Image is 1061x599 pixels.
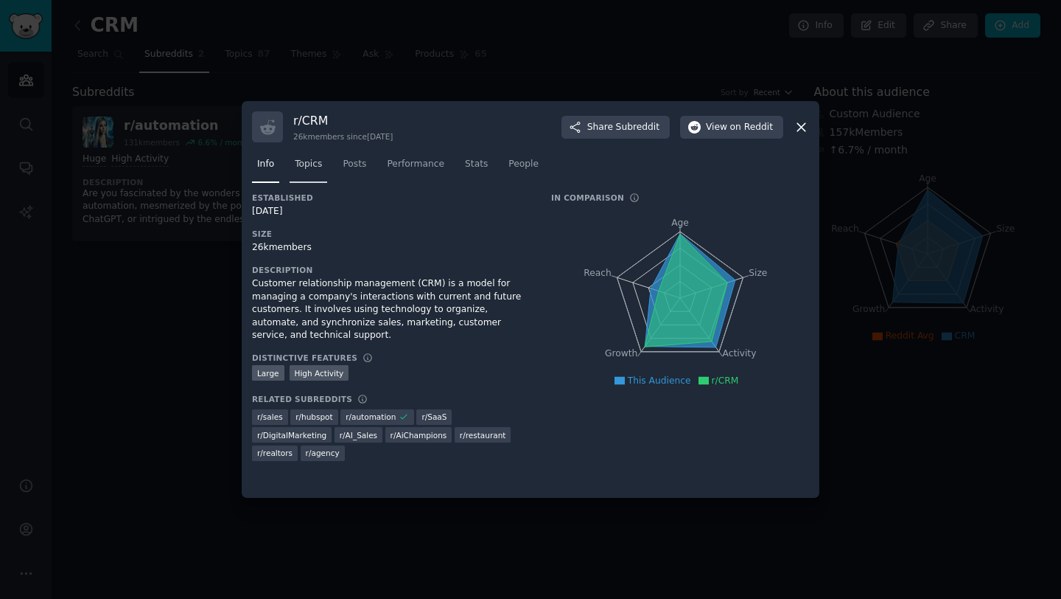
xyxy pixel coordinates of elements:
[290,365,349,381] div: High Activity
[616,121,659,134] span: Subreddit
[465,158,488,171] span: Stats
[306,448,340,458] span: r/ agency
[290,153,327,183] a: Topics
[252,265,530,275] h3: Description
[257,448,293,458] span: r/ realtors
[749,268,767,278] tspan: Size
[252,365,284,381] div: Large
[252,277,530,342] div: Customer relationship management (CRM) is a model for managing a company's interactions with curr...
[712,375,739,386] span: r/CRM
[295,412,333,422] span: r/ hubspot
[257,430,326,440] span: r/ DigitalMarketing
[391,430,447,440] span: r/ AiChampions
[584,268,612,278] tspan: Reach
[551,193,624,203] h3: In Comparison
[252,229,530,239] h3: Size
[346,412,396,422] span: r/ automation
[382,153,449,183] a: Performance
[561,116,670,139] button: ShareSubreddit
[460,153,493,183] a: Stats
[257,158,274,171] span: Info
[257,412,283,422] span: r/ sales
[252,193,530,203] h3: Established
[387,158,444,171] span: Performance
[252,153,279,183] a: Info
[460,430,506,440] span: r/ restaurant
[343,158,366,171] span: Posts
[508,158,539,171] span: People
[340,430,377,440] span: r/ AI_Sales
[295,158,322,171] span: Topics
[723,349,757,359] tspan: Activity
[503,153,544,183] a: People
[680,116,783,139] button: Viewon Reddit
[337,153,371,183] a: Posts
[730,121,773,134] span: on Reddit
[252,394,352,404] h3: Related Subreddits
[628,375,691,386] span: This Audience
[293,113,393,128] h3: r/ CRM
[252,241,530,255] div: 26k members
[605,349,637,359] tspan: Growth
[706,121,773,134] span: View
[252,353,357,363] h3: Distinctive Features
[252,205,530,218] div: [DATE]
[421,412,447,422] span: r/ SaaS
[587,121,659,134] span: Share
[671,218,689,228] tspan: Age
[293,131,393,142] div: 26k members since [DATE]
